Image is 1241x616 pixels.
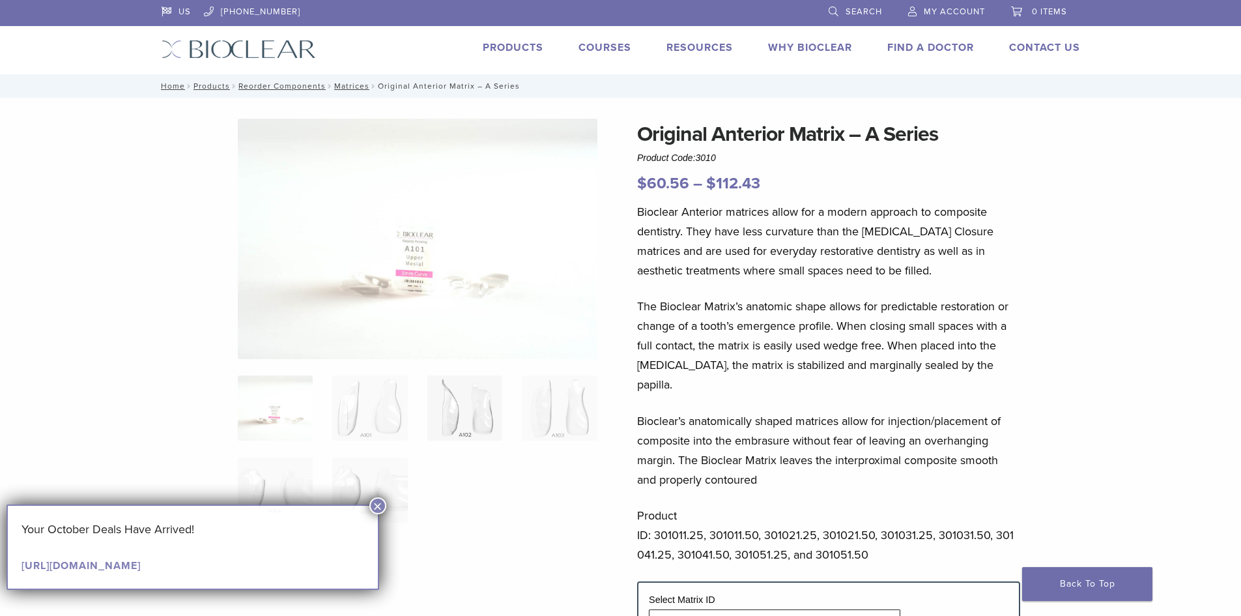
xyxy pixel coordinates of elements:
[693,174,702,193] span: –
[332,375,407,441] img: Original Anterior Matrix - A Series - Image 2
[334,81,369,91] a: Matrices
[1022,567,1152,601] a: Back To Top
[637,202,1020,280] p: Bioclear Anterior matrices allow for a modern approach to composite dentistry. They have less cur...
[706,174,760,193] bdi: 112.43
[637,153,716,163] span: Product Code:
[21,559,141,572] a: [URL][DOMAIN_NAME]
[768,41,852,54] a: Why Bioclear
[637,411,1020,490] p: Bioclear’s anatomically shaped matrices allow for injection/placement of composite into the embra...
[637,174,647,193] span: $
[649,594,715,605] label: Select Matrix ID
[637,506,1020,565] p: Product ID: 301011.25, 301011.50, 301021.25, 301021.50, 301031.25, 301031.50, 301041.25, 301041.5...
[924,7,985,17] span: My Account
[706,174,716,193] span: $
[230,83,238,89] span: /
[193,81,230,91] a: Products
[185,83,193,89] span: /
[369,83,378,89] span: /
[637,297,1020,394] p: The Bioclear Matrix’s anatomic shape allows for predictable restoration or change of a tooth’s em...
[332,458,407,523] img: Original Anterior Matrix - A Series - Image 6
[238,458,313,523] img: Original Anterior Matrix - A Series - Image 5
[157,81,185,91] a: Home
[483,41,543,54] a: Products
[152,74,1090,98] nav: Original Anterior Matrix – A Series
[162,40,316,59] img: Bioclear
[427,375,502,441] img: Original Anterior Matrix - A Series - Image 3
[369,497,386,514] button: Close
[238,119,597,359] img: Anterior Original A Series Matrices
[637,119,1020,150] h1: Original Anterior Matrix – A Series
[238,81,326,91] a: Reorder Components
[238,375,313,441] img: Anterior-Original-A-Series-Matrices-324x324.jpg
[887,41,974,54] a: Find A Doctor
[1009,41,1080,54] a: Contact Us
[637,174,689,193] bdi: 60.56
[326,83,334,89] span: /
[1032,7,1067,17] span: 0 items
[846,7,882,17] span: Search
[21,520,364,539] p: Your October Deals Have Arrived!
[696,153,716,163] span: 3010
[578,41,631,54] a: Courses
[522,375,597,441] img: Original Anterior Matrix - A Series - Image 4
[666,41,733,54] a: Resources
